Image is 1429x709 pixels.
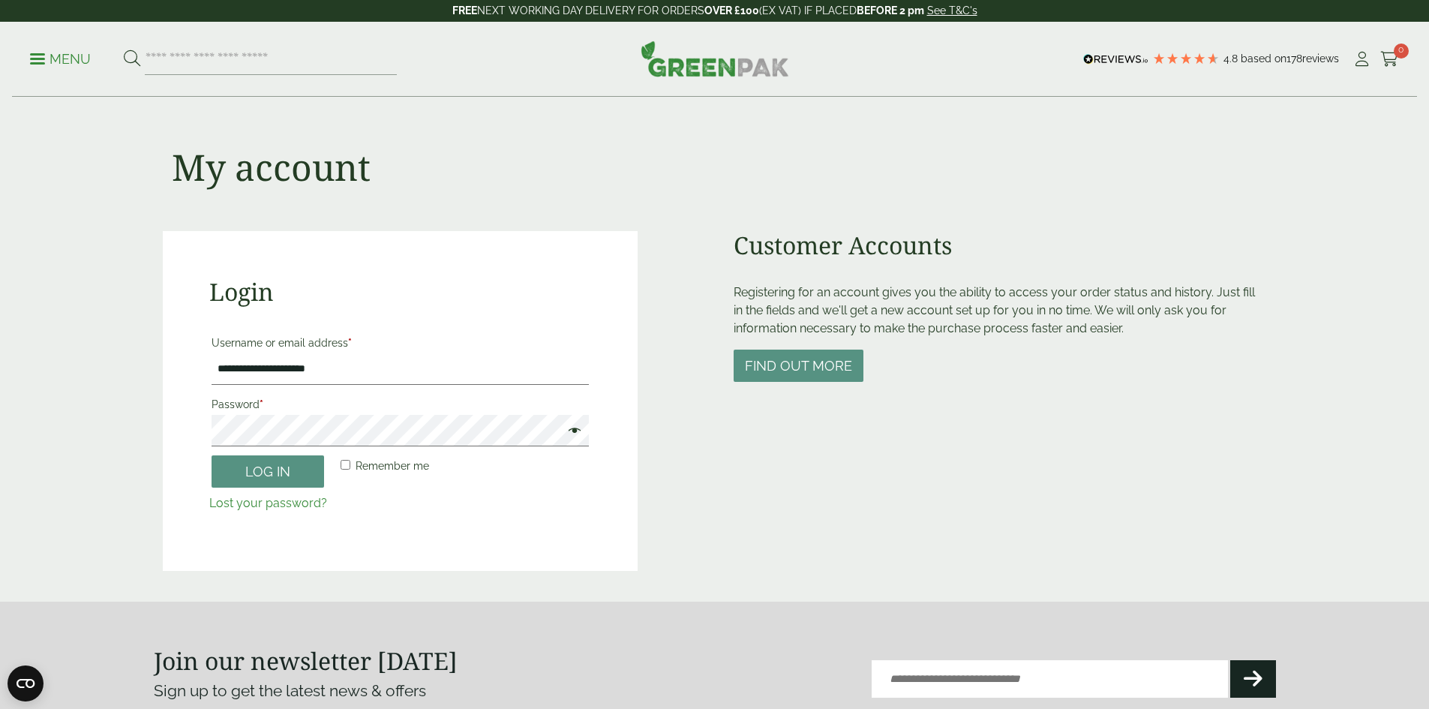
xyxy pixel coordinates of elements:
a: 0 [1380,48,1399,71]
i: My Account [1352,52,1371,67]
span: Based on [1241,53,1286,65]
strong: FREE [452,5,477,17]
strong: OVER £100 [704,5,759,17]
p: Sign up to get the latest news & offers [154,679,659,703]
span: 0 [1394,44,1409,59]
div: 4.78 Stars [1152,52,1220,65]
input: Remember me [341,460,350,470]
label: Username or email address [212,332,589,353]
h2: Login [209,278,591,306]
i: Cart [1380,52,1399,67]
a: Lost your password? [209,496,327,510]
a: Find out more [734,359,863,374]
button: Find out more [734,350,863,382]
span: Remember me [356,460,429,472]
p: Registering for an account gives you the ability to access your order status and history. Just fi... [734,284,1267,338]
h2: Customer Accounts [734,231,1267,260]
strong: BEFORE 2 pm [857,5,924,17]
img: REVIEWS.io [1083,54,1148,65]
h1: My account [172,146,371,189]
a: Menu [30,50,91,65]
a: See T&C's [927,5,977,17]
img: GreenPak Supplies [641,41,789,77]
label: Password [212,394,589,415]
span: 178 [1286,53,1302,65]
span: reviews [1302,53,1339,65]
button: Log in [212,455,324,488]
p: Menu [30,50,91,68]
span: 4.8 [1223,53,1241,65]
button: Open CMP widget [8,665,44,701]
strong: Join our newsletter [DATE] [154,644,458,677]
